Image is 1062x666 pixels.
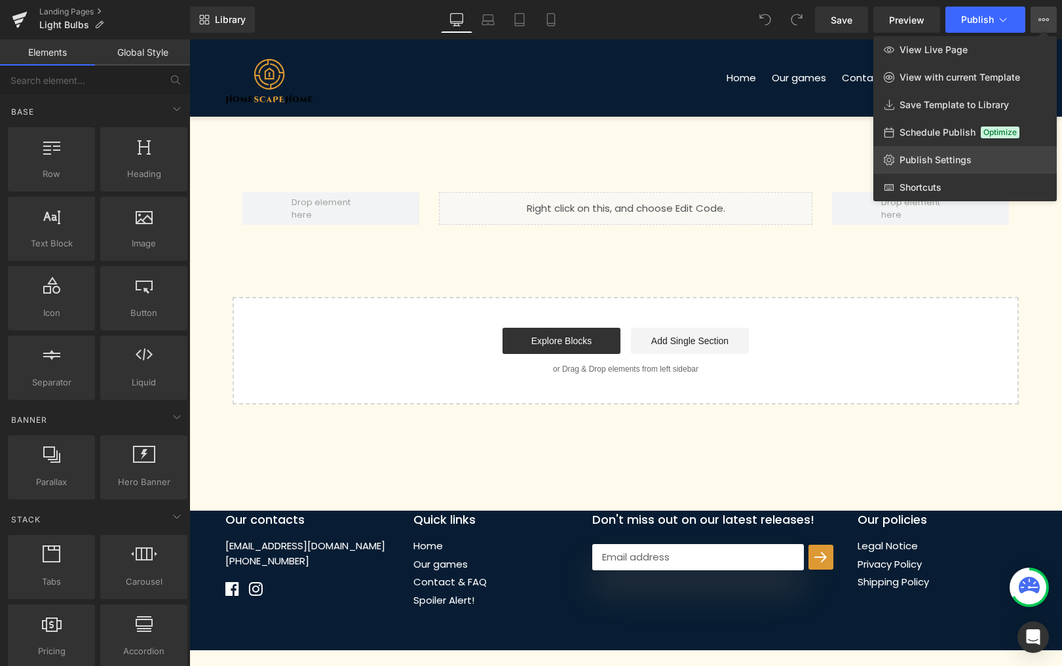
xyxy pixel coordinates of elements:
[873,7,940,33] a: Preview
[784,7,810,33] button: Redo
[535,7,567,33] a: Mobile
[900,182,941,193] span: Shortcuts
[889,13,924,27] span: Preview
[313,288,431,315] a: Explore Blocks
[900,44,968,56] span: View Live Page
[403,471,649,489] p: Don't miss out on our latest releases!
[215,14,246,26] span: Library
[104,306,183,320] span: Button
[104,475,183,489] span: Hero Banner
[622,509,642,524] img: arrow_1.png
[10,106,35,118] span: Base
[224,554,285,568] a: Spoiler Alert!
[537,31,567,47] a: Home
[668,471,752,489] p: Our policies
[224,518,278,532] a: Our games
[104,237,183,250] span: Image
[504,7,535,33] a: Tablet
[668,499,729,513] a: Legal Notice
[104,644,183,658] span: Accordion
[809,25,837,53] a: 0
[742,31,803,45] span: Spoiler Alert!
[668,536,740,549] a: Shipping Policy
[64,325,808,334] p: or Drag & Drop elements from left sidebar
[442,288,559,315] a: Add Single Section
[900,71,1020,83] span: View with current Template
[224,471,317,489] p: Quick links
[95,39,190,66] a: Global Style
[190,7,255,33] a: New Library
[472,7,504,33] a: Laptop
[39,7,190,17] a: Landing Pages
[12,475,91,489] span: Parallax
[36,471,196,489] p: Our contacts
[224,536,297,549] a: Contact & FAQ
[742,31,803,47] a: Spoiler Alert!
[900,127,976,138] span: Schedule Publish
[653,31,726,47] a: Contact & FAQ
[582,31,637,47] a: Our games
[36,499,196,513] a: [EMAIL_ADDRESS][DOMAIN_NAME]
[1017,621,1049,653] div: Open Intercom Messenger
[12,167,91,181] span: Row
[39,20,89,30] span: Light Bulbs
[900,154,972,166] span: Publish Settings
[12,644,91,658] span: Pricing
[441,7,472,33] a: Desktop
[537,31,567,45] span: Home
[981,127,1019,138] span: Optimize
[831,13,852,27] span: Save
[10,513,42,526] span: Stack
[12,237,91,250] span: Text Block
[825,28,829,35] span: 0
[653,31,726,45] span: Contact & FAQ
[10,414,48,426] span: Banner
[36,515,120,528] a: [PHONE_NUMBER]
[1031,7,1057,33] button: View Live PageView with current TemplateSave Template to LibrarySchedule PublishOptimizePublish S...
[668,518,732,532] a: Privacy Policy
[12,575,91,589] span: Tabs
[582,31,637,45] span: Our games
[12,306,91,320] span: Icon
[403,505,615,531] input: Email address
[752,7,778,33] button: Undo
[104,167,183,181] span: Heading
[224,499,254,513] a: Home
[961,14,994,25] span: Publish
[104,575,183,589] span: Carousel
[104,376,183,389] span: Liquid
[900,99,1009,111] span: Save Template to Library
[945,7,1025,33] button: Publish
[12,376,91,389] span: Separator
